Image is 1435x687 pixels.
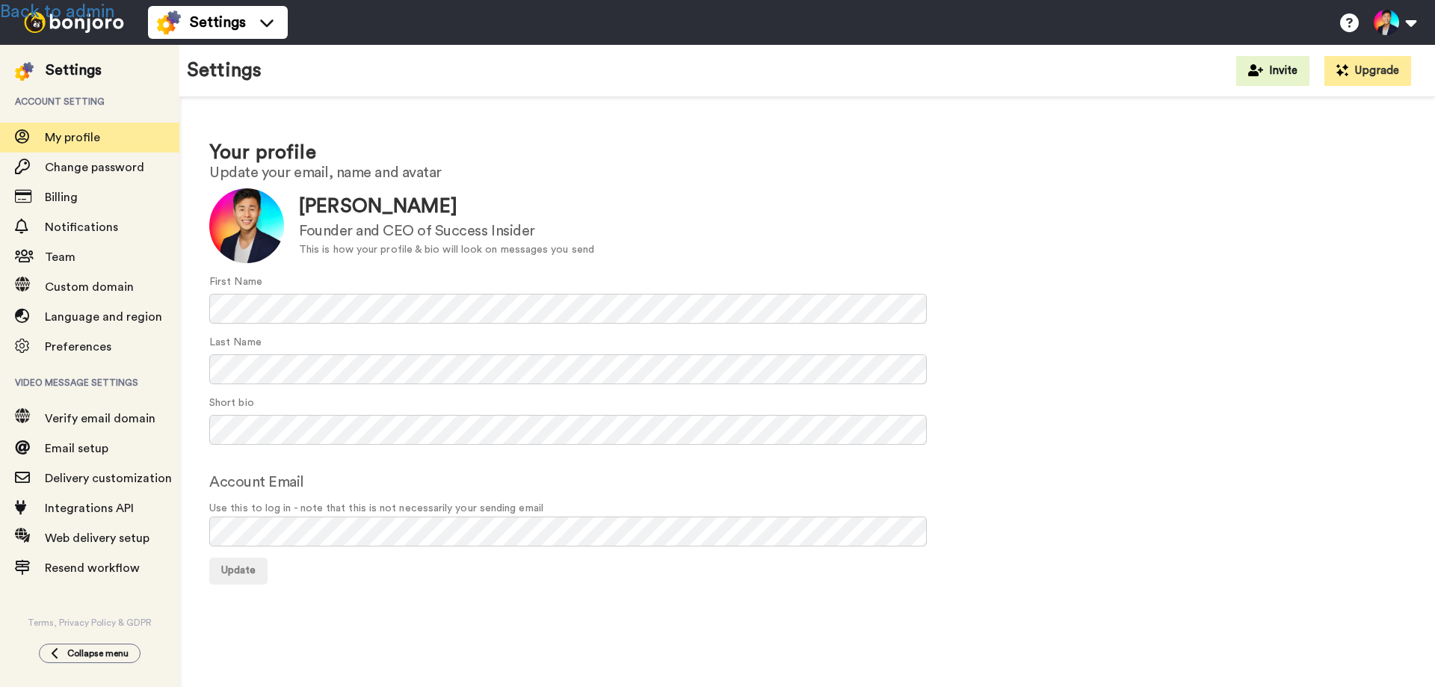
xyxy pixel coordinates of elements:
[45,413,155,425] span: Verify email domain
[190,12,246,33] span: Settings
[221,565,256,576] span: Update
[39,644,141,663] button: Collapse menu
[187,60,262,81] h1: Settings
[209,395,254,411] label: Short bio
[209,501,1405,517] span: Use this to log in - note that this is not necessarily your sending email
[45,311,162,323] span: Language and region
[1236,56,1309,86] button: Invite
[209,274,262,290] label: First Name
[299,221,594,242] div: Founder and CEO of Success Insider
[45,221,118,233] span: Notifications
[45,161,144,173] span: Change password
[209,471,304,493] label: Account Email
[45,281,134,293] span: Custom domain
[15,62,34,81] img: settings-colored.svg
[45,341,111,353] span: Preferences
[209,335,262,351] label: Last Name
[209,558,268,585] button: Update
[45,251,75,263] span: Team
[67,647,129,659] span: Collapse menu
[46,60,102,81] div: Settings
[45,562,140,574] span: Resend workflow
[299,242,594,258] div: This is how your profile & bio will look on messages you send
[299,193,594,221] div: [PERSON_NAME]
[45,132,100,144] span: My profile
[45,191,78,203] span: Billing
[45,443,108,455] span: Email setup
[45,502,134,514] span: Integrations API
[209,164,1405,181] h2: Update your email, name and avatar
[209,142,1405,164] h1: Your profile
[45,472,172,484] span: Delivery customization
[157,10,181,34] img: settings-colored.svg
[1324,56,1411,86] button: Upgrade
[45,532,149,544] span: Web delivery setup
